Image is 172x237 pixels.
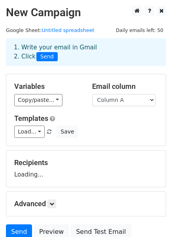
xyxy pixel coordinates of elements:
[57,126,77,138] button: Save
[42,27,94,33] a: Untitled spreadsheet
[14,114,48,122] a: Templates
[14,94,62,106] a: Copy/paste...
[92,82,158,91] h5: Email column
[14,199,158,208] h5: Advanced
[8,43,164,61] div: 1. Write your email in Gmail 2. Click
[36,52,58,62] span: Send
[14,126,45,138] a: Load...
[14,158,158,167] h5: Recipients
[6,27,95,33] small: Google Sheet:
[14,158,158,179] div: Loading...
[6,6,166,19] h2: New Campaign
[113,27,166,33] a: Daily emails left: 50
[14,82,80,91] h5: Variables
[113,26,166,35] span: Daily emails left: 50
